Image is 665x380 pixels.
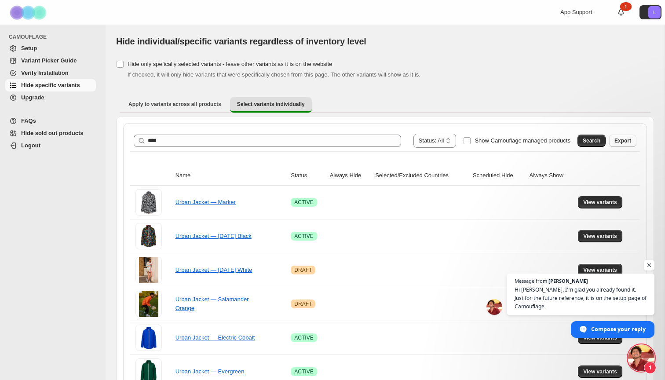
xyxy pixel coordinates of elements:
[128,71,420,78] span: If checked, it will only hide variants that were specifically chosen from this page. The other va...
[21,57,77,64] span: Variant Picker Guide
[583,267,617,274] span: View variants
[116,37,366,46] span: Hide individual/specific variants regardless of inventory level
[614,137,631,144] span: Export
[175,368,245,375] a: Urban Jacket — Evergreen
[294,267,312,274] span: DRAFT
[294,300,312,307] span: DRAFT
[288,166,327,186] th: Status
[475,137,570,144] span: Show Camouflage managed products
[175,334,255,341] a: Urban Jacket — Electric Cobalt
[373,166,470,186] th: Selected/Excluded Countries
[526,166,575,186] th: Always Show
[294,199,313,206] span: ACTIVE
[470,166,527,186] th: Scheduled Hide
[548,278,588,283] span: [PERSON_NAME]
[21,82,80,88] span: Hide specific variants
[21,45,37,51] span: Setup
[294,368,313,375] span: ACTIVE
[515,285,647,311] span: Hi [PERSON_NAME], I'm glad you already found it. Just for the future reference, it is on the setu...
[5,79,96,91] a: Hide specific variants
[173,166,289,186] th: Name
[21,69,69,76] span: Verify Installation
[583,368,617,375] span: View variants
[5,91,96,104] a: Upgrade
[9,33,99,40] span: CAMOUFLAGE
[5,115,96,127] a: FAQs
[294,334,313,341] span: ACTIVE
[578,365,622,378] button: View variants
[583,199,617,206] span: View variants
[7,0,51,25] img: Camouflage
[175,267,252,273] a: Urban Jacket — [DATE] White
[583,137,600,144] span: Search
[121,97,228,111] button: Apply to variants across all products
[648,6,661,18] span: Avatar with initials L
[609,135,636,147] button: Export
[583,233,617,240] span: View variants
[5,55,96,67] a: Variant Picker Guide
[327,166,373,186] th: Always Hide
[5,139,96,152] a: Logout
[230,97,312,113] button: Select variants individually
[175,199,236,205] a: Urban Jacket — Marker
[644,362,656,374] span: 1
[128,61,332,67] span: Hide only spefically selected variants - leave other variants as it is on the website
[21,117,36,124] span: FAQs
[5,42,96,55] a: Setup
[639,5,661,19] button: Avatar with initials L
[578,196,622,208] button: View variants
[583,334,617,341] span: View variants
[175,296,249,311] a: Urban Jacket — Salamander Orange
[578,264,622,276] button: View variants
[560,9,592,15] span: App Support
[578,332,622,344] button: View variants
[237,101,305,108] span: Select variants individually
[515,278,547,283] span: Message from
[21,94,44,101] span: Upgrade
[5,67,96,79] a: Verify Installation
[620,2,632,11] div: 1
[617,8,625,17] a: 1
[591,322,646,337] span: Compose your reply
[653,10,656,15] text: L
[294,233,313,240] span: ACTIVE
[175,233,252,239] a: Urban Jacket — [DATE] Black
[128,101,221,108] span: Apply to variants across all products
[578,230,622,242] button: View variants
[21,130,84,136] span: Hide sold out products
[5,127,96,139] a: Hide sold out products
[628,345,654,371] div: Open chat
[577,135,606,147] button: Search
[21,142,40,149] span: Logout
